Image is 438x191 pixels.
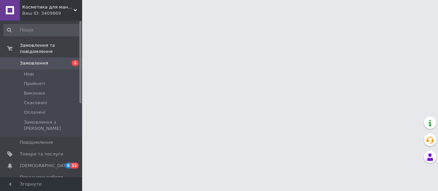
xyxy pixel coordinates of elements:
[20,163,70,169] span: [DEMOGRAPHIC_DATA]
[22,10,82,16] div: Ваш ID: 3409869
[20,60,48,66] span: Замовлення
[24,109,46,115] span: Оплачені
[20,139,53,146] span: Повідомлення
[24,90,45,96] span: Виконані
[65,163,71,168] span: 6
[20,174,63,187] span: Показники роботи компанії
[24,119,80,132] span: Замовлення з [PERSON_NAME]
[20,151,63,157] span: Товари та послуги
[20,42,82,55] span: Замовлення та повідомлення
[72,60,79,66] span: 1
[22,4,74,10] span: Косметика для манікюру і педикюру
[24,100,47,106] span: Скасовані
[24,71,34,77] span: Нові
[24,81,45,87] span: Прийняті
[71,163,79,168] span: 11
[3,24,81,36] input: Пошук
